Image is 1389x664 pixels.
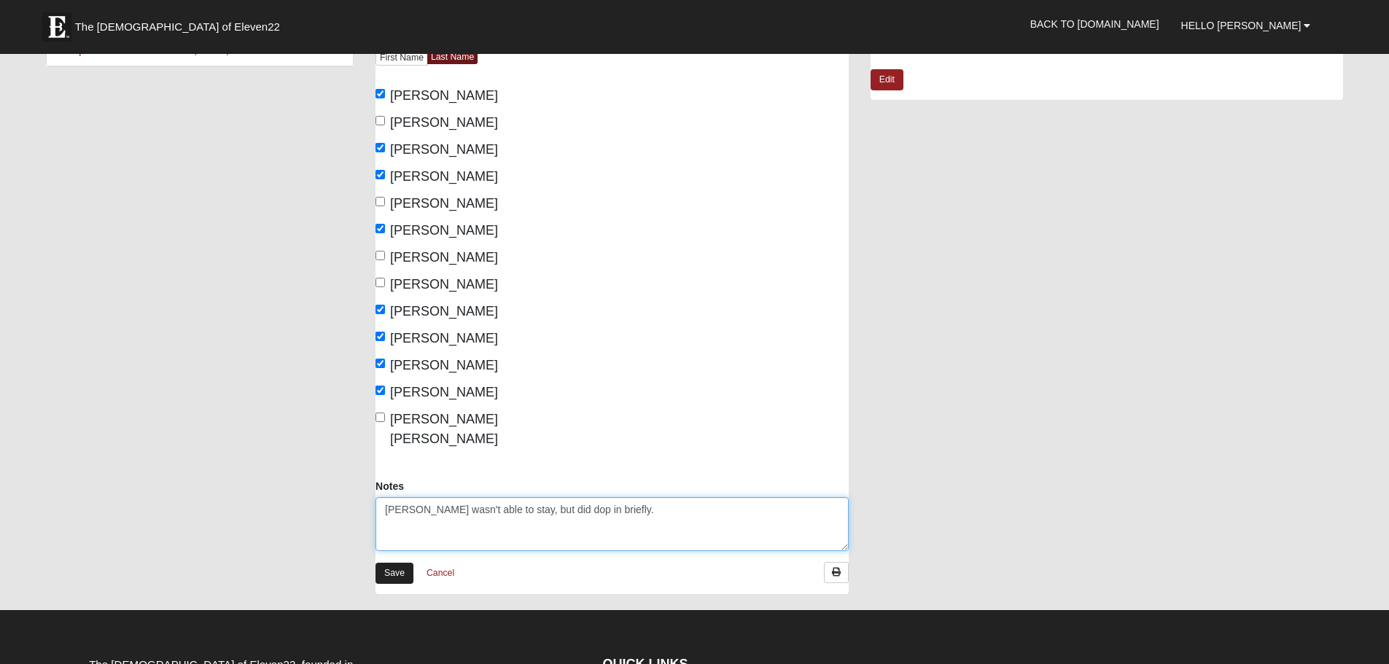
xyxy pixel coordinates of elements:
[376,413,385,422] input: [PERSON_NAME] [PERSON_NAME]
[390,88,498,103] span: [PERSON_NAME]
[390,223,498,238] span: [PERSON_NAME]
[390,385,498,399] span: [PERSON_NAME]
[824,562,849,583] a: Print Attendance Roster
[1170,7,1322,44] a: Hello [PERSON_NAME]
[390,115,498,130] span: [PERSON_NAME]
[376,332,385,341] input: [PERSON_NAME]
[376,386,385,395] input: [PERSON_NAME]
[376,170,385,179] input: [PERSON_NAME]
[417,562,464,585] a: Cancel
[376,197,385,206] input: [PERSON_NAME]
[390,358,498,372] span: [PERSON_NAME]
[871,69,903,90] a: Edit
[376,563,413,584] a: Save
[376,251,385,260] input: [PERSON_NAME]
[390,277,498,292] span: [PERSON_NAME]
[376,359,385,368] input: [PERSON_NAME]
[390,250,498,265] span: [PERSON_NAME]
[376,479,404,493] label: Notes
[390,169,498,184] span: [PERSON_NAME]
[376,224,385,233] input: [PERSON_NAME]
[390,142,498,157] span: [PERSON_NAME]
[390,412,498,446] span: [PERSON_NAME] [PERSON_NAME]
[376,89,385,98] input: [PERSON_NAME]
[376,278,385,287] input: [PERSON_NAME]
[42,12,71,42] img: Eleven22 logo
[75,20,280,34] span: The [DEMOGRAPHIC_DATA] of Eleven22
[376,143,385,152] input: [PERSON_NAME]
[376,50,428,66] a: First Name
[1019,6,1170,42] a: Back to [DOMAIN_NAME]
[1181,20,1302,31] span: Hello [PERSON_NAME]
[390,196,498,211] span: [PERSON_NAME]
[376,116,385,125] input: [PERSON_NAME]
[427,50,478,64] a: Last Name
[390,331,498,345] span: [PERSON_NAME]
[376,305,385,314] input: [PERSON_NAME]
[35,5,327,42] a: The [DEMOGRAPHIC_DATA] of Eleven22
[390,304,498,319] span: [PERSON_NAME]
